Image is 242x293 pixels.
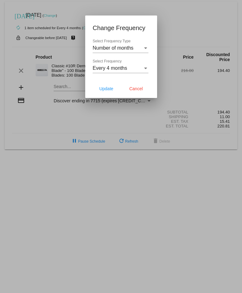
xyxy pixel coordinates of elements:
span: Cancel [129,86,143,91]
span: Number of months [93,45,134,51]
span: Update [99,86,113,91]
span: Every 4 months [93,65,127,71]
button: Cancel [122,83,150,94]
mat-select: Select Frequency Type [93,45,148,51]
h1: Change Frequency [93,23,150,33]
mat-select: Select Frequency [93,65,148,71]
button: Update [93,83,120,94]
